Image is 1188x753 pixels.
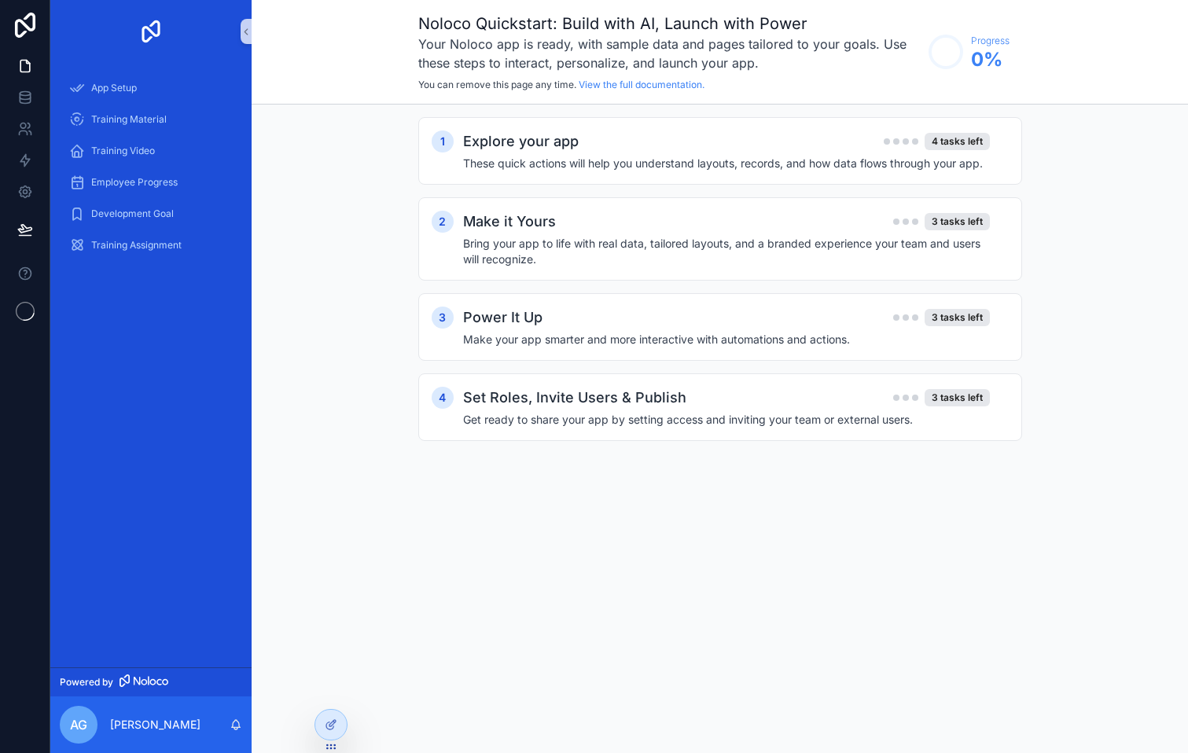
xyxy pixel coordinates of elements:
[418,35,921,72] h3: Your Noloco app is ready, with sample data and pages tailored to your goals. Use these steps to i...
[60,231,242,259] a: Training Assignment
[60,676,113,689] span: Powered by
[60,105,242,134] a: Training Material
[418,79,576,90] span: You can remove this page any time.
[110,717,200,733] p: [PERSON_NAME]
[60,168,242,197] a: Employee Progress
[60,74,242,102] a: App Setup
[971,47,1010,72] span: 0 %
[91,145,155,157] span: Training Video
[971,35,1010,47] span: Progress
[418,13,921,35] h1: Noloco Quickstart: Build with AI, Launch with Power
[50,63,252,280] div: scrollable content
[50,667,252,696] a: Powered by
[91,82,137,94] span: App Setup
[138,19,164,44] img: App logo
[60,137,242,165] a: Training Video
[91,113,167,126] span: Training Material
[91,208,174,220] span: Development Goal
[579,79,704,90] a: View the full documentation.
[91,239,182,252] span: Training Assignment
[70,715,87,734] span: AG
[91,176,178,189] span: Employee Progress
[60,200,242,228] a: Development Goal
